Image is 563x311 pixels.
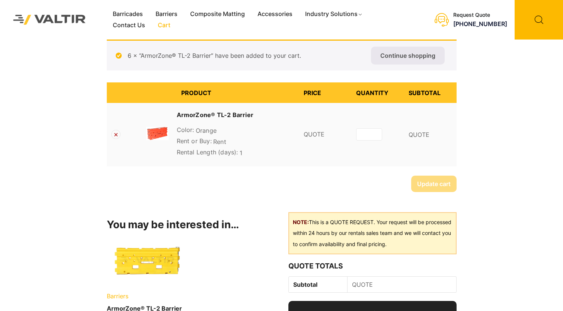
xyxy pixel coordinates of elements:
dt: Rent or Buy: [177,136,212,145]
a: [PHONE_NUMBER] [453,20,507,28]
b: NOTE: [293,219,309,225]
div: Request Quote [453,12,507,18]
th: Price [299,82,352,103]
a: Accessories [251,9,299,20]
th: Subtotal [289,277,347,293]
a: Cart [151,20,177,31]
button: Update cart [411,176,457,192]
a: Composite Matting [184,9,251,20]
div: 6 × “ArmorZone® TL-2 Barrier” have been added to your cart. [107,40,457,70]
dt: Rental Length (days): [177,148,238,157]
th: Subtotal [404,82,457,103]
img: Valtir Rentals [6,7,93,32]
a: Contact Us [106,20,151,31]
td: QUOTE [299,103,352,166]
th: Product [177,82,299,103]
p: Rent [177,136,295,148]
td: QUOTE [404,103,457,166]
h2: You may be interested in… [107,219,275,231]
h2: Quote Totals [288,262,456,270]
td: QUOTE [348,277,456,293]
a: Remove ArmorZone® TL-2 Barrier from cart [111,130,121,139]
a: Industry Solutions [299,9,369,20]
th: Quantity [352,82,404,103]
dt: Color: [177,125,194,134]
a: ArmorZone® TL-2 Barrier [177,110,254,119]
p: Orange [177,125,295,136]
a: Barricades [106,9,149,20]
input: Product quantity [356,128,382,141]
span: Barriers [107,292,128,300]
a: Continue shopping [371,47,445,65]
div: This is a QUOTE REQUEST. Your request will be processed within 24 hours by our rentals sales team... [288,212,456,255]
a: Barriers [149,9,184,20]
